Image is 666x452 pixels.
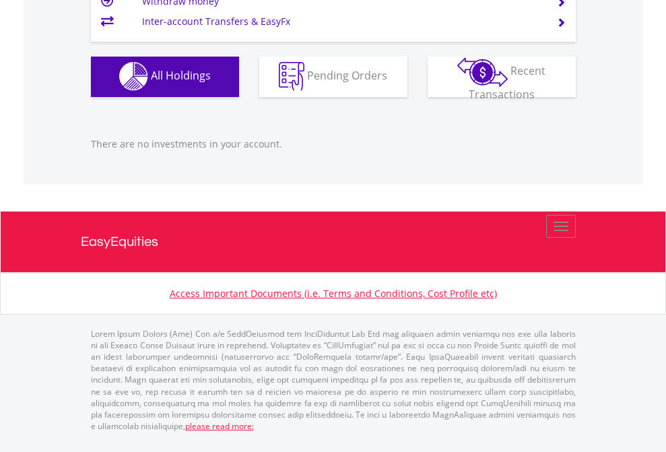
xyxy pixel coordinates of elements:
p: Lorem Ipsum Dolors (Ame) Con a/e SeddOeiusmod tem InciDiduntut Lab Etd mag aliquaen admin veniamq... [91,328,576,432]
a: EasyEquities [81,212,586,272]
span: Recent Transactions [469,63,546,102]
span: Pending Orders [307,68,387,83]
img: pending_instructions-wht.png [279,62,304,91]
td: Inter-account Transfers & EasyFx [142,11,540,32]
span: All Holdings [151,68,211,83]
a: Access Important Documents (i.e. Terms and Conditions, Cost Profile etc) [170,287,497,300]
button: Pending Orders [259,57,407,97]
button: Recent Transactions [428,57,576,97]
img: holdings-wht.png [119,62,148,91]
img: transactions-zar-wht.png [457,57,508,87]
p: There are no investments in your account. [91,137,576,151]
a: please read more: [185,420,254,432]
button: All Holdings [91,57,239,97]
